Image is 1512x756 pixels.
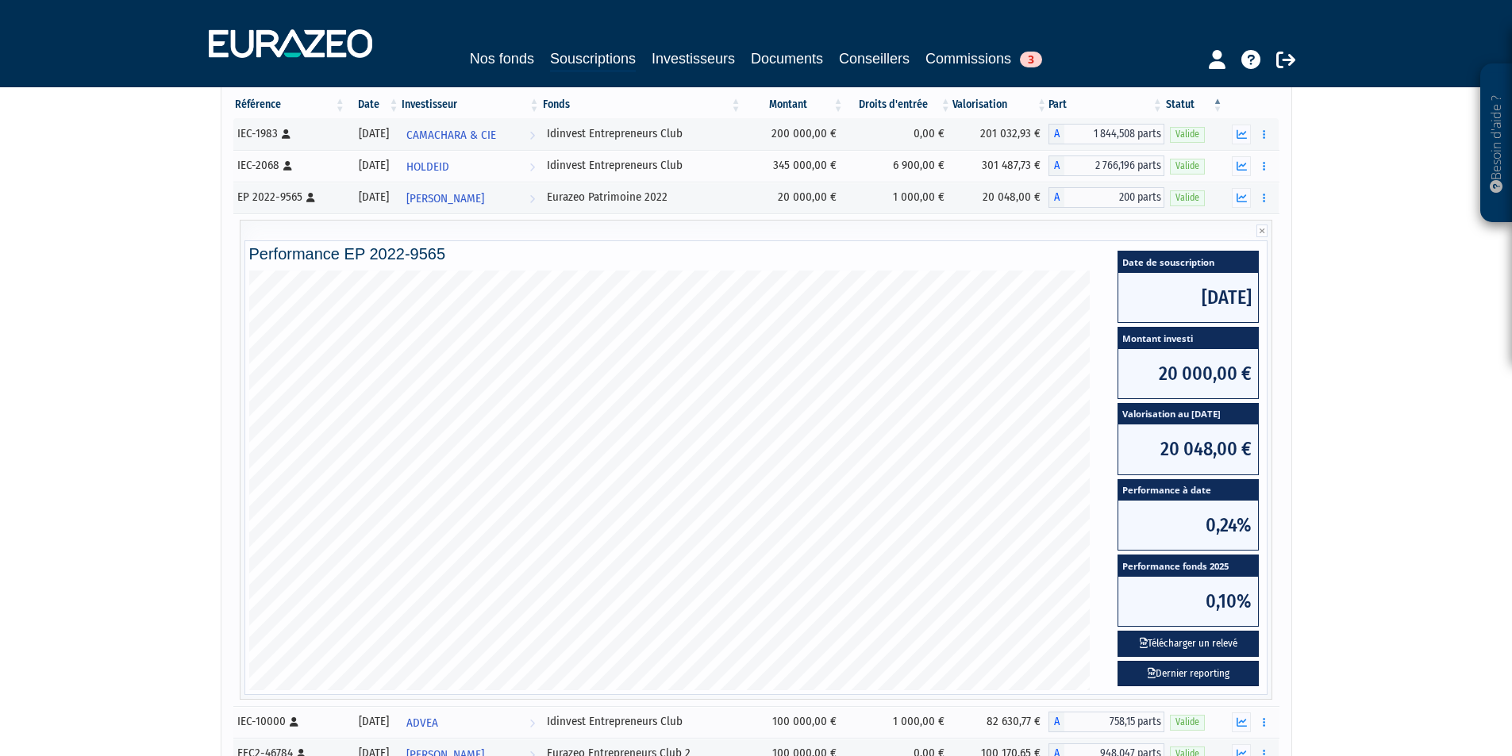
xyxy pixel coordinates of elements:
div: A - Idinvest Entrepreneurs Club [1048,155,1164,176]
span: 758,15 parts [1064,712,1164,732]
div: IEC-10000 [237,713,341,730]
div: [DATE] [352,713,395,730]
a: Documents [751,48,823,70]
span: Valide [1170,715,1205,730]
td: 20 048,00 € [952,182,1048,213]
button: Télécharger un relevé [1118,631,1259,657]
a: Souscriptions [550,48,636,72]
div: Eurazeo Patrimoine 2022 [547,189,737,205]
div: [DATE] [352,125,395,142]
td: 6 900,00 € [844,150,952,182]
span: 20 048,00 € [1118,424,1258,474]
td: 82 630,77 € [952,706,1048,738]
td: 345 000,00 € [743,150,845,182]
span: Valide [1170,127,1205,142]
th: Statut : activer pour trier la colonne par ordre d&eacute;croissant [1164,91,1225,118]
i: [Français] Personne physique [282,129,290,139]
i: Voir l'investisseur [529,121,535,150]
th: Référence : activer pour trier la colonne par ordre croissant [233,91,347,118]
th: Date: activer pour trier la colonne par ordre croissant [347,91,401,118]
i: Voir l'investisseur [529,152,535,182]
div: IEC-2068 [237,157,341,174]
img: 1732889491-logotype_eurazeo_blanc_rvb.png [209,29,372,58]
div: [DATE] [352,157,395,174]
td: 0,00 € [844,118,952,150]
span: A [1048,187,1064,208]
div: IEC-1983 [237,125,341,142]
i: [Français] Personne physique [283,161,292,171]
td: 201 032,93 € [952,118,1048,150]
span: Performance à date [1118,480,1258,501]
div: A - Eurazeo Patrimoine 2022 [1048,187,1164,208]
td: 20 000,00 € [743,182,845,213]
span: Valide [1170,159,1205,174]
span: Performance fonds 2025 [1118,555,1258,577]
a: ADVEA [400,706,541,738]
th: Fonds: activer pour trier la colonne par ordre croissant [541,91,743,118]
p: Besoin d'aide ? [1487,72,1506,215]
div: [DATE] [352,189,395,205]
span: ADVEA [406,708,438,738]
span: [PERSON_NAME] [406,184,484,213]
span: Valorisation au [DATE] [1118,404,1258,425]
a: Investisseurs [652,48,735,70]
span: A [1048,155,1064,176]
td: 301 487,73 € [952,150,1048,182]
span: 2 766,196 parts [1064,155,1164,176]
span: 20 000,00 € [1118,349,1258,398]
th: Montant: activer pour trier la colonne par ordre croissant [743,91,845,118]
i: [Français] Personne physique [306,193,315,202]
th: Part: activer pour trier la colonne par ordre croissant [1048,91,1164,118]
a: Commissions3 [925,48,1042,70]
span: 1 844,508 parts [1064,124,1164,144]
td: 1 000,00 € [844,182,952,213]
span: [DATE] [1118,273,1258,322]
span: Valide [1170,190,1205,205]
a: CAMACHARA & CIE [400,118,541,150]
th: Investisseur: activer pour trier la colonne par ordre croissant [400,91,541,118]
a: [PERSON_NAME] [400,182,541,213]
i: [Français] Personne physique [290,717,298,727]
td: 100 000,00 € [743,706,845,738]
a: Dernier reporting [1118,661,1259,687]
i: Voir l'investisseur [529,184,535,213]
th: Droits d'entrée: activer pour trier la colonne par ordre croissant [844,91,952,118]
span: 0,10% [1118,577,1258,626]
i: Voir l'investisseur [529,708,535,738]
td: 200 000,00 € [743,118,845,150]
a: Conseillers [839,48,910,70]
span: Montant investi [1118,328,1258,349]
span: HOLDEID [406,152,449,182]
div: EP 2022-9565 [237,189,341,205]
span: Date de souscription [1118,251,1258,273]
th: Valorisation: activer pour trier la colonne par ordre croissant [952,91,1048,118]
a: HOLDEID [400,150,541,182]
div: Idinvest Entrepreneurs Club [547,125,737,142]
span: CAMACHARA & CIE [406,121,496,150]
h4: Performance EP 2022-9565 [249,245,1264,263]
span: A [1048,124,1064,144]
div: A - Idinvest Entrepreneurs Club [1048,124,1164,144]
div: Idinvest Entrepreneurs Club [547,157,737,174]
div: A - Idinvest Entrepreneurs Club [1048,712,1164,732]
a: Nos fonds [470,48,534,70]
span: A [1048,712,1064,732]
span: 200 parts [1064,187,1164,208]
span: 0,24% [1118,501,1258,550]
div: Idinvest Entrepreneurs Club [547,713,737,730]
td: 1 000,00 € [844,706,952,738]
span: 3 [1020,52,1042,67]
